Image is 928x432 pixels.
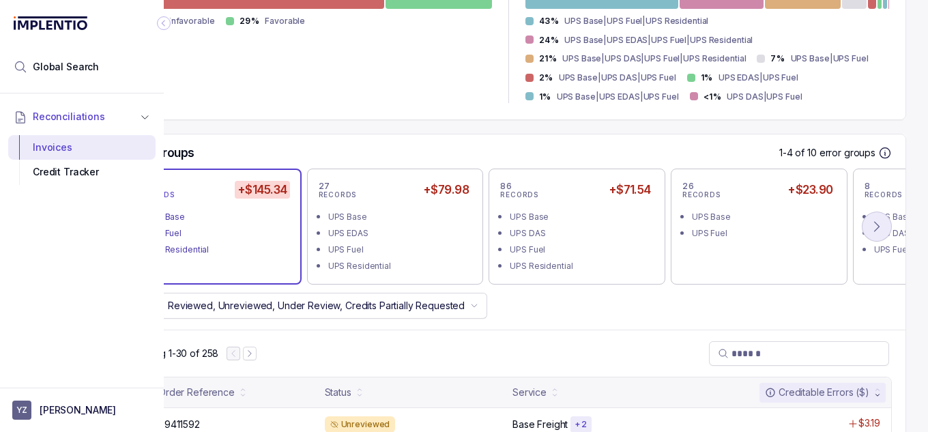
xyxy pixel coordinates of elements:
p: 21% [539,53,557,64]
div: Credit Tracker [19,160,145,184]
p: 69411592 [158,418,200,431]
span: Reconciliations [33,110,105,124]
p: UPS Base|UPS Fuel|UPS Residential [564,14,708,28]
p: RECORDS [682,191,721,199]
h5: +$71.54 [606,181,654,199]
div: UPS Base [146,210,289,224]
p: 2% [539,72,553,83]
div: UPS Base [510,210,652,224]
p: UPS Base|UPS DAS|UPS Fuel [559,71,676,85]
div: UPS Fuel [328,243,471,257]
p: Favorable [265,14,305,28]
div: Invoices [19,135,145,160]
p: RECORDS [500,191,538,199]
div: Remaining page entries [128,347,218,360]
div: UPS Residential [146,243,289,257]
p: 26 [682,181,694,192]
p: 1% [539,91,551,102]
p: UPS Base|UPS DAS|UPS Fuel|UPS Residential [562,52,746,66]
button: User initials[PERSON_NAME] [12,401,151,420]
p: UPS EDAS|UPS Fuel [719,71,798,85]
div: UPS Fuel [510,243,652,257]
h5: +$23.90 [785,181,835,199]
p: RECORDS [319,191,357,199]
p: Base Freight [512,418,568,431]
div: UPS Residential [328,259,471,273]
p: Reviewed, Unreviewed, Under Review, Credits Partially Requested [168,299,465,313]
p: error groups [820,146,875,160]
p: UPS Base|UPS EDAS|UPS Fuel|UPS Residential [564,33,753,47]
div: UPS DAS [510,227,652,240]
p: $3.19 [858,416,880,430]
div: UPS Fuel [146,227,289,240]
h5: +$145.34 [235,181,290,199]
p: 29% [240,16,260,27]
p: [PERSON_NAME] [40,403,116,417]
p: Unfavorable [165,14,215,28]
p: UPS Base|UPS Fuel [791,52,869,66]
button: Status:Reviewed, Unreviewed, Under Review, Credits Partially Requested [125,293,487,319]
p: 24% [539,35,560,46]
div: Reconciliations [8,132,156,188]
div: UPS Residential [510,259,652,273]
button: Next Page [243,347,257,360]
div: UPS Fuel [692,227,835,240]
div: UPS EDAS [328,227,471,240]
h5: +$79.98 [420,181,472,199]
p: 1-4 of 10 [779,146,820,160]
p: 27 [319,181,330,192]
span: User initials [12,401,31,420]
div: Order Reference [158,386,235,399]
div: UPS Base [692,210,835,224]
p: <1% [704,91,722,102]
div: Creditable Errors ($) [765,386,869,399]
p: 1% [701,72,713,83]
button: Reconciliations [8,102,156,132]
p: + 2 [575,419,587,430]
div: Status [325,386,351,399]
p: UPS DAS|UPS Fuel [727,90,802,104]
p: RECORDS [865,191,903,199]
p: 7% [770,53,785,64]
div: UPS Base [328,210,471,224]
p: 43% [539,16,560,27]
span: Global Search [33,60,99,74]
div: Collapse Icon [156,15,172,31]
div: Service [512,386,547,399]
p: Showing 1-30 of 258 [128,347,218,360]
p: 8 [865,181,871,192]
p: UPS Base|UPS EDAS|UPS Fuel [557,90,679,104]
p: 86 [500,181,512,192]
